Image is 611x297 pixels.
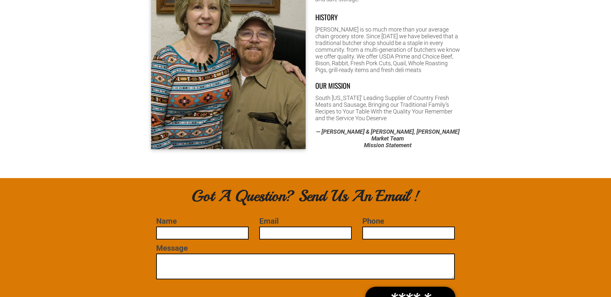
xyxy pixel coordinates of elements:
div: South [US_STATE]’ Leading Supplier of Country Fresh Meats and Sausage, Bringing our Traditional F... [315,94,460,122]
h5: HISTORY [315,11,460,23]
span: OUR MISSION [315,80,350,91]
label: Name [156,217,248,226]
label: Email [259,217,351,226]
label: Phone [362,217,454,226]
span: — [PERSON_NAME] & [PERSON_NAME], [PERSON_NAME] Market Team [316,128,460,142]
div: [PERSON_NAME] is so much more than your average chain grocery store. Since [DATE] we have believe... [315,26,460,73]
label: Message [156,244,454,253]
span: Mission Statement [364,142,412,148]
